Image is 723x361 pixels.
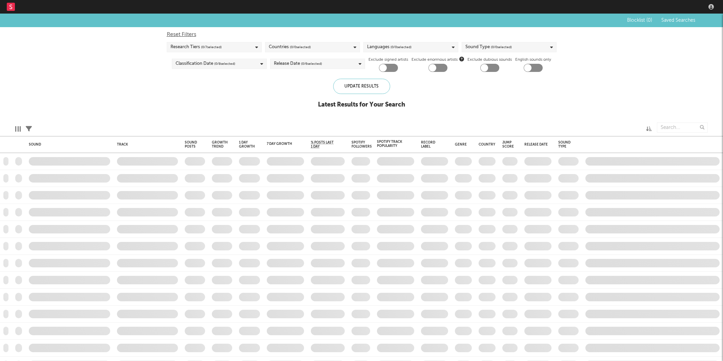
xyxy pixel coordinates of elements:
[352,140,372,149] div: Spotify Followers
[627,18,652,23] span: Blocklist
[301,60,322,68] span: ( 0 / 6 selected)
[657,122,708,133] input: Search...
[290,43,311,51] span: ( 0 / 0 selected)
[333,79,390,94] div: Update Results
[459,56,464,62] button: Exclude enormous artists
[455,142,467,147] div: Genre
[524,142,548,147] div: Release Date
[117,142,175,147] div: Track
[29,142,107,147] div: Sound
[267,142,294,146] div: 7 Day Growth
[502,140,514,149] div: Jump Score
[368,56,408,64] label: Exclude signed artists
[214,60,235,68] span: ( 0 / 8 selected)
[377,140,404,148] div: Spotify Track Popularity
[201,43,222,51] span: ( 0 / 7 selected)
[479,142,495,147] div: Country
[311,140,335,149] span: % Posts Last 1 Day
[274,60,322,68] div: Release Date
[558,140,570,149] div: Sound Type
[269,43,311,51] div: Countries
[176,60,235,68] div: Classification Date
[659,18,697,23] button: Saved Searches
[411,56,464,64] span: Exclude enormous artists
[646,18,652,23] span: ( 0 )
[167,31,557,39] div: Reset Filters
[491,43,512,51] span: ( 0 / 0 selected)
[185,140,197,149] div: Sound Posts
[239,140,255,149] div: 1 Day Growth
[421,140,438,149] div: Record Label
[390,43,411,51] span: ( 0 / 0 selected)
[661,18,697,23] span: Saved Searches
[465,43,512,51] div: Sound Type
[318,101,405,109] div: Latest Results for Your Search
[26,119,32,139] div: Filters
[467,56,512,64] label: Exclude dubious sounds
[212,140,229,149] div: Growth Trend
[367,43,411,51] div: Languages
[515,56,551,64] label: English sounds only
[170,43,222,51] div: Research Tiers
[15,119,21,139] div: Edit Columns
